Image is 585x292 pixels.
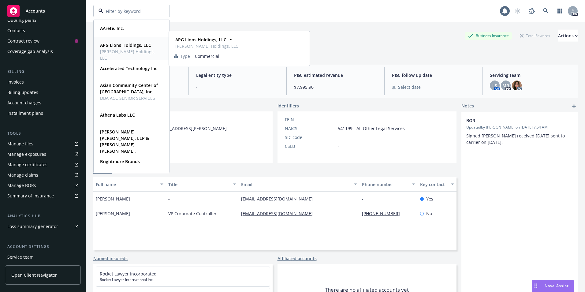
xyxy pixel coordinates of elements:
span: Identifiers [278,103,299,109]
a: Manage BORs [5,181,81,190]
div: Billing updates [7,88,38,97]
div: Manage claims [7,170,38,180]
span: Yes [426,196,433,202]
span: Notes [461,103,474,110]
span: 541199 - All Other Legal Services [338,125,405,132]
input: Filter by keyword [103,8,157,14]
a: - [362,196,368,202]
span: Select date [398,84,421,90]
strong: AArete, Inc. [100,25,124,31]
button: Nova Assist [532,280,574,292]
span: - [338,134,339,140]
div: Installment plans [7,108,43,118]
a: Account charges [5,98,81,108]
span: Nova Assist [545,283,569,288]
div: Invoices [7,77,24,87]
strong: [PERSON_NAME] [PERSON_NAME], LLP & [PERSON_NAME], [PERSON_NAME], [PERSON_NAME] and [PERSON_NAME], PC [100,129,149,167]
span: VP Corporate Controller [168,210,217,217]
strong: Asian Community Center of [GEOGRAPHIC_DATA], Inc. [100,82,158,95]
a: Invoices [5,77,81,87]
strong: Athena Labs LLC [100,112,135,118]
button: Phone number [360,177,418,192]
span: - [168,196,170,202]
div: Manage BORs [7,181,36,190]
button: Email [239,177,360,192]
a: Rocket Lawyer Incorporated [100,271,157,277]
div: Contacts [7,26,25,36]
div: NAICS [285,125,335,132]
span: - [196,84,279,90]
span: Servicing team [490,72,573,78]
span: [PERSON_NAME] [96,196,130,202]
span: Updated by [PERSON_NAME] on [DATE] 7:54 AM [466,125,573,130]
span: [PERSON_NAME] [96,210,130,217]
div: Manage files [7,139,33,149]
button: Key contact [418,177,456,192]
span: Rocket Lawyer International Inc. [100,277,266,283]
a: Report a Bug [526,5,538,17]
div: CSLB [285,143,335,149]
a: Quoting plans [5,15,81,25]
strong: Accelerated Technology Inc [100,66,157,71]
div: Loss summary generator [7,222,58,231]
span: [PERSON_NAME] Holdings, LLC [100,48,162,61]
div: Drag to move [532,280,540,292]
div: Billing [5,69,81,75]
a: add [570,103,578,110]
div: Phone number [362,181,408,188]
span: Accounts [26,9,45,13]
strong: APG Lions Holdings, LLC [175,37,226,43]
div: SIC code [285,134,335,140]
div: Contract review [7,36,39,46]
span: Commercial [195,53,304,59]
a: Billing updates [5,88,81,97]
a: Manage claims [5,170,81,180]
strong: Brightmore Brands [100,159,140,164]
div: Quoting plans [7,15,36,25]
span: No [426,210,432,217]
div: Service team [7,252,34,262]
a: Manage certificates [5,160,81,170]
a: [EMAIL_ADDRESS][DOMAIN_NAME] [241,196,318,202]
div: Title [168,181,229,188]
a: Manage exposures [5,149,81,159]
div: Manage exposures [7,149,46,159]
span: BOR [466,117,557,124]
span: [STREET_ADDRESS][PERSON_NAME] [154,125,227,132]
div: Manage certificates [7,160,47,170]
div: Analytics hub [5,213,81,219]
div: Summary of insurance [7,191,54,201]
span: MR [502,82,509,89]
div: Tools [5,130,81,137]
div: Business Insurance [465,32,512,39]
img: photo [512,80,522,90]
span: P&C estimated revenue [294,72,377,78]
button: Title [166,177,238,192]
span: P&C follow up date [392,72,475,78]
button: Actions [558,30,578,42]
a: Start snowing [512,5,524,17]
a: [PHONE_NUMBER] [362,211,405,216]
a: Contacts [5,26,81,36]
a: Manage files [5,139,81,149]
div: BORUpdatedby [PERSON_NAME] on [DATE] 7:54 AMSigned [PERSON_NAME] received [DATE] sent to carrier ... [461,112,578,150]
a: Loss summary generator [5,222,81,231]
span: - [338,116,339,123]
a: Affiliated accounts [278,255,317,262]
div: Total Rewards [517,32,553,39]
a: Switch app [554,5,566,17]
a: Named insureds [93,255,128,262]
span: - [338,143,339,149]
div: Account charges [7,98,41,108]
a: Service team [5,252,81,262]
a: Coverage gap analysis [5,47,81,56]
span: Legal entity type [196,72,279,78]
span: LS [492,82,497,89]
span: Signed [PERSON_NAME] received [DATE] sent to carrier on [DATE]. [466,133,566,145]
a: Accounts [5,2,81,20]
a: Search [540,5,552,17]
strong: APG Lions Holdings, LLC [100,42,151,48]
span: DBA ACC SENIOR SERVICES [100,95,162,101]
